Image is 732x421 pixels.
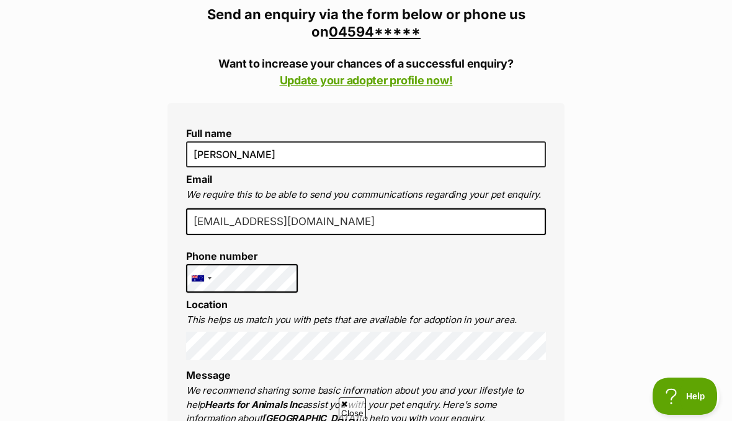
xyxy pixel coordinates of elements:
a: Update your adopter profile now! [280,74,453,87]
strong: Hearts for Animals Inc [205,399,302,410]
span: Close [339,397,366,419]
h3: Send an enquiry via the form below or phone us on [167,6,565,40]
label: Email [186,173,212,185]
label: Phone number [186,250,298,262]
label: Location [186,298,228,311]
p: We require this to be able to send you communications regarding your pet enquiry. [186,188,546,202]
label: Message [186,369,231,381]
label: Full name [186,128,546,139]
p: Want to increase your chances of a successful enquiry? [167,55,565,89]
input: E.g. Jimmy Chew [186,141,546,167]
p: This helps us match you with pets that are available for adoption in your area. [186,313,546,327]
iframe: Help Scout Beacon - Open [653,378,720,415]
div: Australia: +61 [187,265,215,292]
